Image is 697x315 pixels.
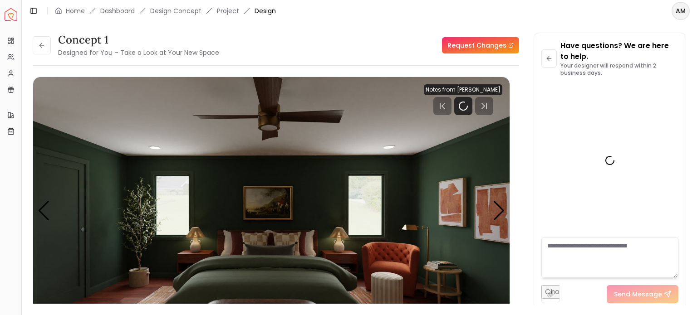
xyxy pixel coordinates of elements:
img: Spacejoy Logo [5,8,17,21]
li: Design Concept [150,6,201,15]
a: Home [66,6,85,15]
p: Your designer will respond within 2 business days. [560,62,678,77]
p: Have questions? We are here to help. [560,40,678,62]
a: Project [217,6,239,15]
div: Next slide [493,201,505,221]
span: AM [672,3,689,19]
button: AM [672,2,690,20]
a: Request Changes [442,37,519,53]
a: Spacejoy [5,8,17,21]
small: Designed for You – Take a Look at Your New Space [58,48,219,57]
div: Notes from [PERSON_NAME] [424,84,502,95]
nav: breadcrumb [55,6,276,15]
a: Dashboard [100,6,135,15]
span: Design [255,6,276,15]
div: Previous slide [38,201,50,221]
h3: concept 1 [58,33,219,47]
